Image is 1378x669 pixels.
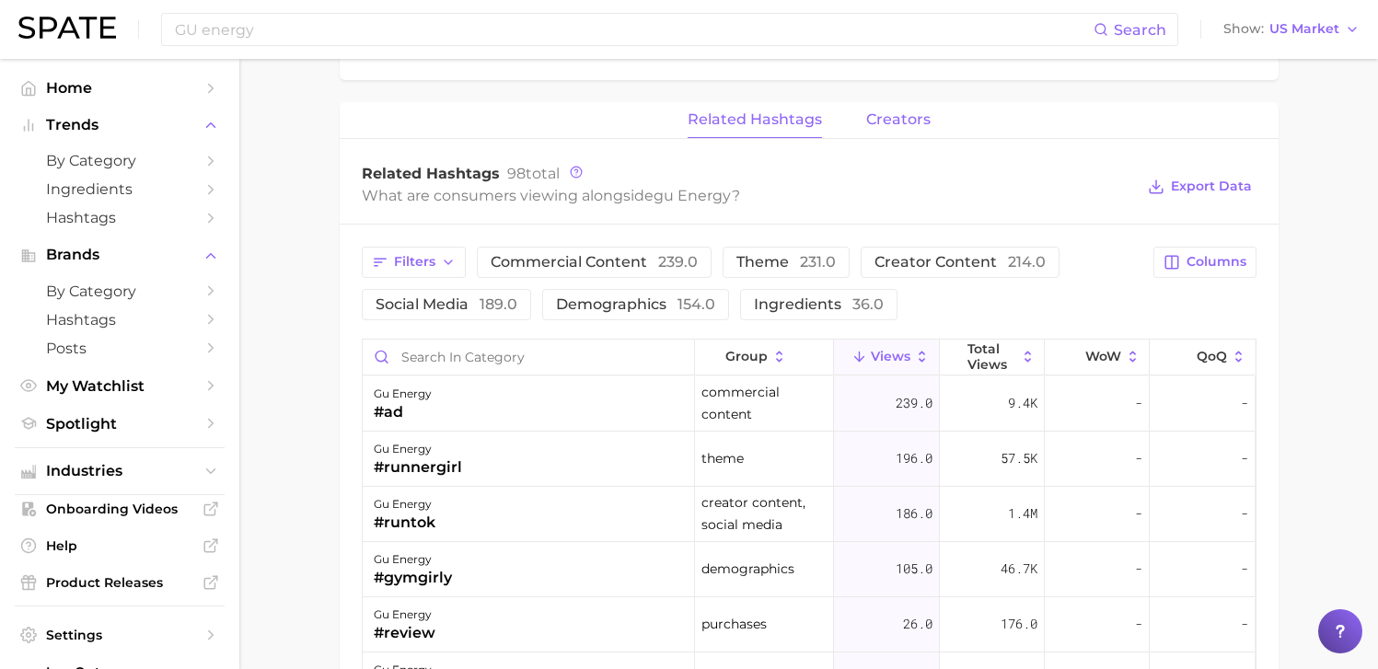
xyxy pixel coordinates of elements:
span: Related Hashtags [362,165,500,182]
span: - [1135,613,1142,635]
span: commercial content [491,255,698,270]
span: - [1241,447,1248,469]
a: Onboarding Videos [15,495,225,523]
button: ShowUS Market [1219,17,1364,41]
div: gu energy [374,604,435,626]
div: #gymgirly [374,567,452,589]
span: creators [866,111,931,128]
span: Hashtags [46,209,193,226]
span: QoQ [1197,349,1227,363]
span: - [1241,613,1248,635]
input: Search in category [363,340,694,375]
div: #review [374,622,435,644]
span: Product Releases [46,574,193,591]
span: Settings [46,627,193,643]
button: Views [834,340,939,375]
a: Settings [15,621,225,649]
span: Total Views [967,341,1016,371]
input: Search here for a brand, industry, or ingredient [173,14,1094,45]
span: Brands [46,247,193,263]
button: WoW [1045,340,1150,375]
span: 36.0 [852,295,884,313]
span: US Market [1269,24,1339,34]
span: - [1135,558,1142,580]
span: - [1241,502,1248,525]
span: by Category [46,152,193,169]
span: Filters [394,254,435,270]
span: - [1135,392,1142,414]
a: Help [15,532,225,559]
span: Hashtags [46,311,193,329]
span: gu energy [654,187,732,204]
button: gu energy#reviewpurchases26.0176.0-- [363,597,1256,652]
span: 214.0 [1008,253,1046,271]
span: WoW [1085,349,1121,363]
span: Search [1114,21,1166,39]
button: Industries [15,457,225,485]
span: 186.0 [896,502,932,525]
div: #runnergirl [374,456,462,479]
span: 231.0 [800,253,836,271]
span: 26.0 [903,613,932,635]
button: Columns [1153,247,1256,278]
span: 1.4m [1008,502,1037,525]
span: 239.0 [896,392,932,414]
span: creator content [874,255,1046,270]
span: 154.0 [677,295,715,313]
span: theme [701,447,744,469]
span: Industries [46,463,193,479]
a: by Category [15,146,225,175]
span: theme [736,255,836,270]
span: 57.5k [1001,447,1037,469]
span: 9.4k [1008,392,1037,414]
button: QoQ [1150,340,1255,375]
button: Total Views [940,340,1045,375]
img: SPATE [18,17,116,39]
button: Brands [15,241,225,269]
span: Onboarding Videos [46,501,193,517]
button: group [695,340,835,375]
span: Columns [1187,254,1246,270]
span: 239.0 [658,253,698,271]
div: #runtok [374,512,435,534]
span: - [1135,447,1142,469]
button: Filters [362,247,466,278]
span: group [725,349,768,363]
div: gu energy [374,493,435,515]
div: What are consumers viewing alongside ? [362,183,1135,208]
div: gu energy [374,438,462,460]
span: social media [376,297,517,312]
button: gu energy#adcommercial content239.09.4k-- [363,376,1256,432]
span: Spotlight [46,415,193,433]
span: Home [46,79,193,97]
button: gu energy#gymgirlydemographics105.046.7k-- [363,542,1256,597]
a: My Watchlist [15,372,225,400]
span: - [1241,392,1248,414]
a: Spotlight [15,409,225,438]
span: - [1241,558,1248,580]
div: gu energy [374,383,432,405]
span: ingredients [754,297,884,312]
button: gu energy#runtokcreator content, social media186.01.4m-- [363,487,1256,542]
span: related hashtags [688,111,822,128]
a: Home [15,74,225,102]
a: Hashtags [15,203,225,232]
span: Ingredients [46,180,193,198]
span: Trends [46,117,193,133]
div: #ad [374,401,432,423]
span: total [507,165,560,182]
span: creator content, social media [701,491,828,536]
span: commercial content [701,381,828,425]
a: Ingredients [15,175,225,203]
button: Export Data [1143,174,1256,200]
span: 196.0 [896,447,932,469]
button: Trends [15,111,225,139]
span: 46.7k [1001,558,1037,580]
span: Help [46,537,193,554]
span: 176.0 [1001,613,1037,635]
span: - [1135,502,1142,525]
a: Hashtags [15,306,225,334]
span: 105.0 [896,558,932,580]
span: Posts [46,340,193,357]
span: My Watchlist [46,377,193,395]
